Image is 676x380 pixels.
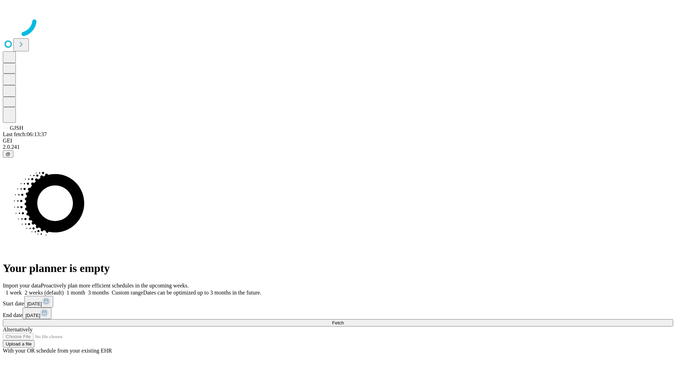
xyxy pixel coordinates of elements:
[3,348,112,354] span: With your OR schedule from your existing EHR
[3,283,41,289] span: Import your data
[24,296,53,308] button: [DATE]
[3,131,47,137] span: Last fetch: 06:13:37
[6,290,22,296] span: 1 week
[6,151,11,157] span: @
[23,308,51,319] button: [DATE]
[10,125,23,131] span: GJSH
[3,262,673,275] h1: Your planner is empty
[3,150,13,158] button: @
[25,290,64,296] span: 2 weeks (default)
[143,290,261,296] span: Dates can be optimized up to 3 months in the future.
[67,290,85,296] span: 1 month
[41,283,189,289] span: Proactively plan more efficient schedules in the upcoming weeks.
[27,301,42,306] span: [DATE]
[3,340,35,348] button: Upload a file
[332,320,344,325] span: Fetch
[3,327,32,332] span: Alternatively
[3,308,673,319] div: End date
[3,144,673,150] div: 2.0.241
[88,290,109,296] span: 3 months
[112,290,143,296] span: Custom range
[3,319,673,327] button: Fetch
[25,313,40,318] span: [DATE]
[3,138,673,144] div: GEI
[3,296,673,308] div: Start date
